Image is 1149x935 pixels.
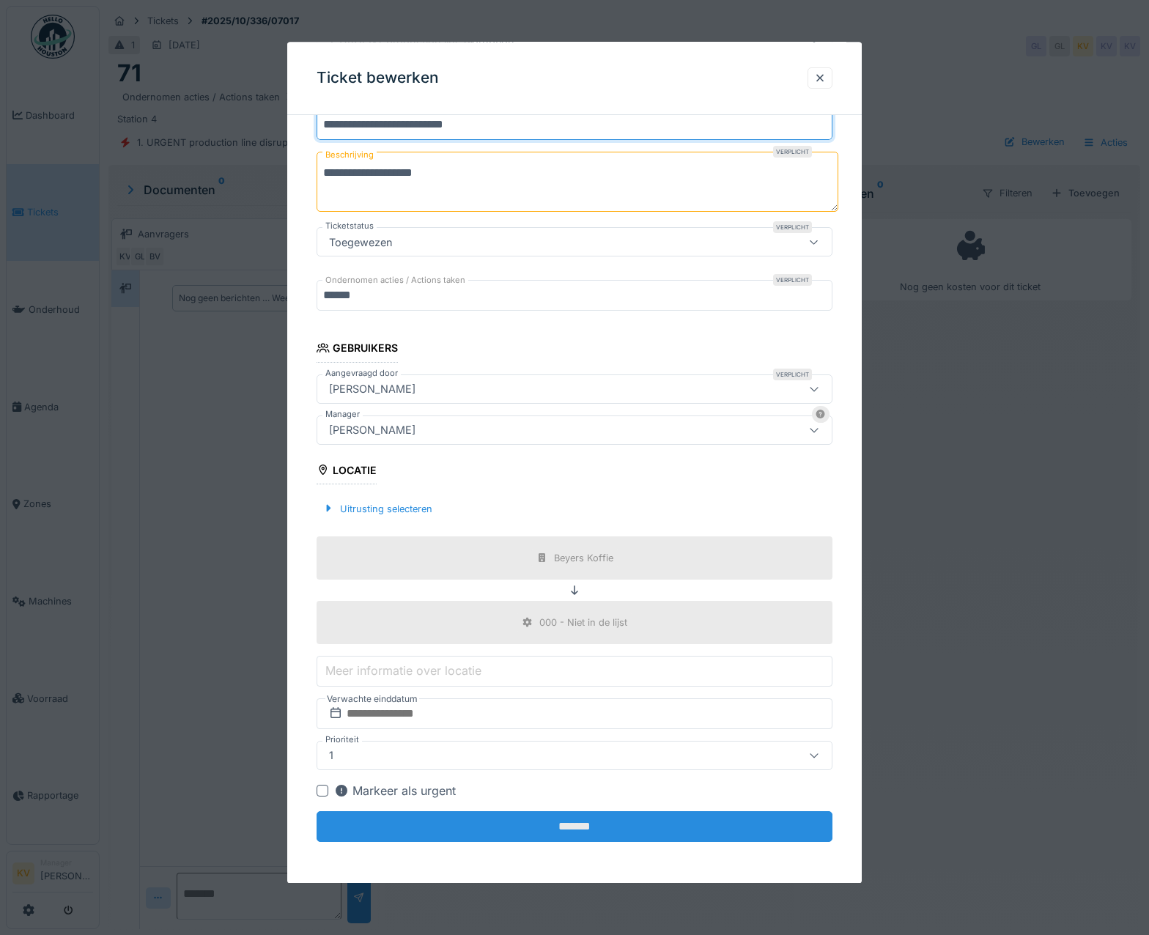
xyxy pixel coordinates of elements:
[317,499,438,519] div: Uitrusting selecteren
[773,222,812,234] div: Verplicht
[323,381,421,397] div: [PERSON_NAME]
[323,234,399,251] div: Toegewezen
[539,616,627,629] div: 000 - Niet in de lijst
[323,747,339,764] div: 1
[334,782,456,799] div: Markeer als urgent
[773,369,812,380] div: Verplicht
[322,662,484,680] label: Meer informatie over locatie
[317,459,377,484] div: Locatie
[773,275,812,287] div: Verplicht
[317,338,398,363] div: Gebruikers
[325,691,419,707] label: Verwachte einddatum
[322,275,468,287] label: Ondernomen acties / Actions taken
[322,408,363,421] label: Manager
[554,551,613,565] div: Beyers Koffie
[773,147,812,158] div: Verplicht
[322,733,362,746] label: Prioriteit
[322,104,346,117] label: Titel
[317,69,439,87] h3: Ticket bewerken
[322,147,377,165] label: Beschrijving
[322,221,377,233] label: Ticketstatus
[322,367,401,380] label: Aangevraagd door
[323,422,421,438] div: [PERSON_NAME]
